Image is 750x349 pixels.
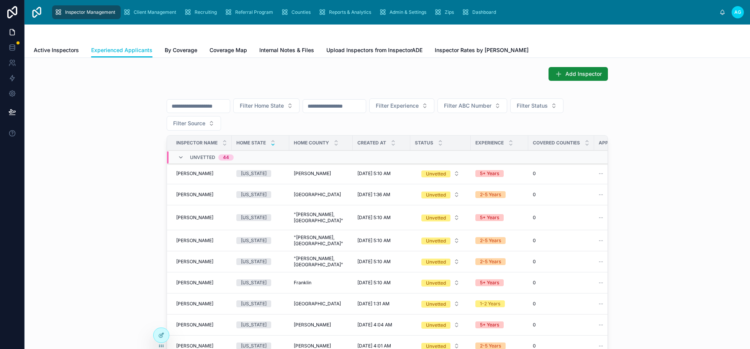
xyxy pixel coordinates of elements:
span: [PERSON_NAME] [294,343,331,349]
a: Admin & Settings [377,5,432,19]
div: Unvetted [426,301,446,308]
span: Created at [357,140,386,146]
a: -- [599,301,647,307]
span: -- [599,192,603,198]
div: Unvetted [426,170,446,177]
span: Covered Counties [533,140,580,146]
span: Unvetted [190,154,215,161]
a: Franklin [294,280,348,286]
span: 0 [533,322,536,328]
span: [DATE] 5:10 AM [357,259,391,265]
a: Coverage Map [210,43,247,59]
span: [PERSON_NAME] [176,343,213,349]
span: -- [599,343,603,349]
span: -- [599,322,603,328]
a: [PERSON_NAME] [176,301,227,307]
span: [PERSON_NAME] [294,170,331,177]
span: Status [415,140,433,146]
button: Select Button [167,116,221,131]
a: [PERSON_NAME] [176,192,227,198]
a: Zips [432,5,459,19]
a: -- [599,192,647,198]
div: Unvetted [426,322,446,329]
span: Apps Used [599,140,625,146]
a: Active Inspectors [34,43,79,59]
a: [DATE] 1:36 AM [357,192,406,198]
a: 0 [533,170,590,177]
span: 0 [533,192,536,198]
span: [DATE] 5:10 AM [357,238,391,244]
span: [DATE] 5:10 AM [357,215,391,221]
span: Internal Notes & Files [259,46,314,54]
a: Experienced Applicants [91,43,152,58]
a: 5+ Years [475,170,524,177]
a: 2-5 Years [475,191,524,198]
div: 5+ Years [480,321,499,328]
button: Select Button [510,98,563,113]
div: Unvetted [426,259,446,265]
a: [PERSON_NAME] [176,238,227,244]
a: -- [599,259,647,265]
span: -- [599,170,603,177]
div: 5+ Years [480,214,499,221]
a: [PERSON_NAME] [176,215,227,221]
span: 0 [533,280,536,286]
a: -- [599,215,647,221]
a: [US_STATE] [236,321,285,328]
span: [PERSON_NAME] [176,170,213,177]
span: [PERSON_NAME] [176,192,213,198]
span: "[PERSON_NAME], [GEOGRAPHIC_DATA]" [294,234,348,247]
span: Counties [291,9,311,15]
span: 0 [533,301,536,307]
span: 0 [533,170,536,177]
a: [DATE] 5:10 AM [357,238,406,244]
span: Reports & Analytics [329,9,371,15]
div: [US_STATE] [241,170,267,177]
a: [US_STATE] [236,170,285,177]
button: Select Button [415,234,466,247]
a: Inspector Management [52,5,121,19]
a: [DATE] 5:10 AM [357,259,406,265]
a: 0 [533,322,590,328]
a: [DATE] 4:01 AM [357,343,406,349]
button: Select Button [415,255,466,269]
span: [PERSON_NAME] [176,259,213,265]
a: Client Management [121,5,182,19]
span: -- [599,259,603,265]
a: -- [599,322,647,328]
a: Select Button [415,187,466,202]
a: [DATE] 4:04 AM [357,322,406,328]
a: Inspector Rates by [PERSON_NAME] [435,43,529,59]
a: -- [599,343,647,349]
div: Unvetted [426,280,446,287]
div: 5+ Years [480,279,499,286]
div: 2-5 Years [480,258,501,265]
div: Unvetted [426,192,446,198]
span: Active Inspectors [34,46,79,54]
a: 0 [533,280,590,286]
a: [PERSON_NAME] [294,343,348,349]
span: Inspector Name [176,140,218,146]
span: 0 [533,238,536,244]
a: [PERSON_NAME] [294,322,348,328]
span: -- [599,215,603,221]
div: 2-5 Years [480,191,501,198]
a: [US_STATE] [236,258,285,265]
span: Filter Home State [240,102,284,110]
span: Filter Status [517,102,548,110]
a: 2-5 Years [475,237,524,244]
div: Unvetted [426,238,446,244]
button: Select Button [415,276,466,290]
span: Filter Experience [376,102,419,110]
button: Select Button [415,167,466,180]
div: [US_STATE] [241,321,267,328]
a: 0 [533,259,590,265]
span: [DATE] 4:01 AM [357,343,391,349]
span: By Coverage [165,46,197,54]
a: Select Button [415,254,466,269]
a: 0 [533,215,590,221]
a: [PERSON_NAME] [176,280,227,286]
a: [DATE] 5:10 AM [357,280,406,286]
span: [DATE] 5:10 AM [357,280,391,286]
span: [PERSON_NAME] [176,301,213,307]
